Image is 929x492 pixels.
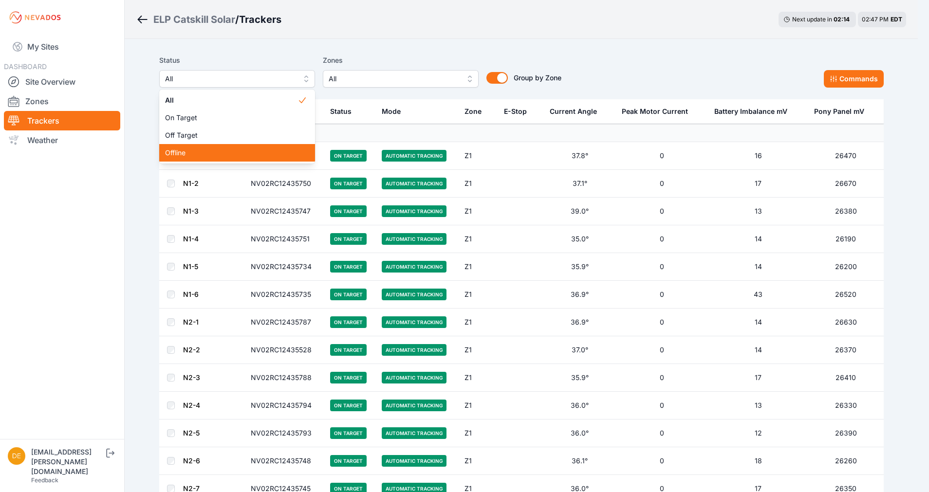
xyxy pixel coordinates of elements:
[165,148,297,158] span: Offline
[165,130,297,140] span: Off Target
[159,70,315,88] button: All
[165,95,297,105] span: All
[165,113,297,123] span: On Target
[165,73,296,85] span: All
[159,90,315,164] div: All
